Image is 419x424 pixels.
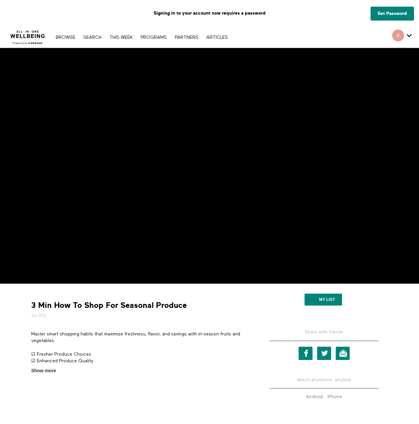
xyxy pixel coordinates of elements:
[203,35,231,40] a: ARTICLES
[137,35,170,40] a: PROGRAMS
[371,7,414,21] a: Set Password
[80,35,105,40] a: Search
[336,347,350,360] a: Email
[387,27,417,48] div: Secondary
[305,294,342,306] button: My list
[269,329,379,341] h5: Share with friends
[304,394,324,399] a: Android
[31,313,250,319] h5: 3m 57s
[8,26,48,45] img: CARAVAN
[31,367,56,374] span: Show more
[31,351,250,371] p: ☑ Fresher Produce Choices ☑ Enhanced Produce Quality ☑ Increased Nutrient Intake
[299,347,313,360] a: Facebook
[306,394,323,399] strong: Android
[106,35,136,40] a: THIS WEEK
[317,347,331,360] a: Twitter
[172,35,202,40] a: PARTNERS
[52,34,231,40] nav: Primary
[326,394,344,399] a: iPhone
[5,5,414,22] p: Signing in to your account now requires a password
[52,35,79,40] a: Browse
[327,394,342,399] strong: iPhone
[31,331,250,344] p: Master smart shopping habits that maximize freshness, flavor, and savings with in‑season fruits a...
[269,372,379,389] h5: Watch anywhere, anytime
[31,300,187,311] strong: 3 Min How To Shop For Seasonal Produce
